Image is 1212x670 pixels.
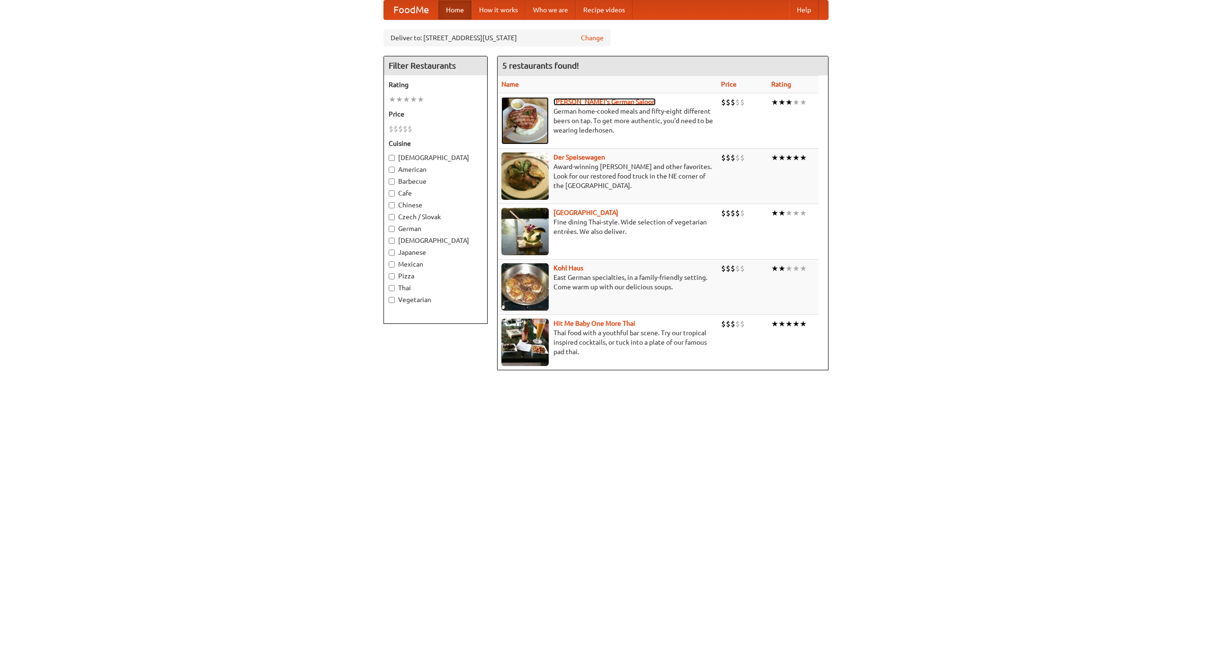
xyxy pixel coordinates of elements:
li: ★ [410,94,417,105]
b: [PERSON_NAME]'s German Saloon [553,98,656,106]
label: Mexican [389,259,482,269]
li: $ [721,263,726,274]
label: Czech / Slovak [389,212,482,222]
h5: Cuisine [389,139,482,148]
li: ★ [793,263,800,274]
li: $ [731,208,735,218]
a: Help [789,0,819,19]
li: $ [721,152,726,163]
img: esthers.jpg [501,97,549,144]
li: $ [740,97,745,107]
li: ★ [396,94,403,105]
li: ★ [771,208,778,218]
li: $ [721,97,726,107]
a: [GEOGRAPHIC_DATA] [553,209,618,216]
li: $ [735,208,740,218]
a: Hit Me Baby One More Thai [553,320,635,327]
a: How it works [472,0,526,19]
li: ★ [771,97,778,107]
a: Price [721,80,737,88]
input: Cafe [389,190,395,197]
div: Deliver to: [STREET_ADDRESS][US_STATE] [383,29,611,46]
input: Thai [389,285,395,291]
input: [DEMOGRAPHIC_DATA] [389,238,395,244]
li: ★ [778,152,785,163]
li: ★ [771,319,778,329]
input: Japanese [389,250,395,256]
li: ★ [785,319,793,329]
input: Pizza [389,273,395,279]
label: [DEMOGRAPHIC_DATA] [389,236,482,245]
li: $ [721,208,726,218]
li: ★ [800,319,807,329]
h4: Filter Restaurants [384,56,487,75]
label: [DEMOGRAPHIC_DATA] [389,153,482,162]
li: ★ [771,152,778,163]
a: Kohl Haus [553,264,583,272]
li: ★ [417,94,424,105]
input: Mexican [389,261,395,268]
img: satay.jpg [501,208,549,255]
a: Home [438,0,472,19]
li: $ [740,263,745,274]
h5: Price [389,109,482,119]
ng-pluralize: 5 restaurants found! [502,61,579,70]
li: $ [731,152,735,163]
li: $ [389,124,393,134]
input: Vegetarian [389,297,395,303]
label: Vegetarian [389,295,482,304]
li: $ [735,263,740,274]
li: $ [735,319,740,329]
li: $ [726,97,731,107]
li: ★ [778,97,785,107]
h5: Rating [389,80,482,89]
input: Chinese [389,202,395,208]
li: ★ [785,97,793,107]
li: ★ [389,94,396,105]
li: $ [731,263,735,274]
li: $ [740,319,745,329]
li: ★ [785,208,793,218]
p: German home-cooked meals and fifty-eight different beers on tap. To get more authentic, you'd nee... [501,107,713,135]
li: $ [408,124,412,134]
a: Who we are [526,0,576,19]
li: $ [398,124,403,134]
li: ★ [778,263,785,274]
input: Barbecue [389,179,395,185]
p: East German specialties, in a family-friendly setting. Come warm up with our delicious soups. [501,273,713,292]
label: Chinese [389,200,482,210]
label: Thai [389,283,482,293]
li: ★ [403,94,410,105]
li: $ [393,124,398,134]
a: Rating [771,80,791,88]
input: [DEMOGRAPHIC_DATA] [389,155,395,161]
li: $ [731,319,735,329]
li: ★ [778,319,785,329]
label: German [389,224,482,233]
label: Cafe [389,188,482,198]
a: Change [581,33,604,43]
a: Name [501,80,519,88]
label: American [389,165,482,174]
li: $ [726,152,731,163]
li: $ [726,319,731,329]
li: ★ [785,263,793,274]
label: Barbecue [389,177,482,186]
li: $ [726,208,731,218]
input: American [389,167,395,173]
li: ★ [800,152,807,163]
li: $ [740,208,745,218]
li: ★ [793,319,800,329]
label: Pizza [389,271,482,281]
li: ★ [778,208,785,218]
img: kohlhaus.jpg [501,263,549,311]
label: Japanese [389,248,482,257]
a: FoodMe [384,0,438,19]
li: $ [735,152,740,163]
b: Der Speisewagen [553,153,605,161]
p: Fine dining Thai-style. Wide selection of vegetarian entrées. We also deliver. [501,217,713,236]
p: Award-winning [PERSON_NAME] and other favorites. Look for our restored food truck in the NE corne... [501,162,713,190]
